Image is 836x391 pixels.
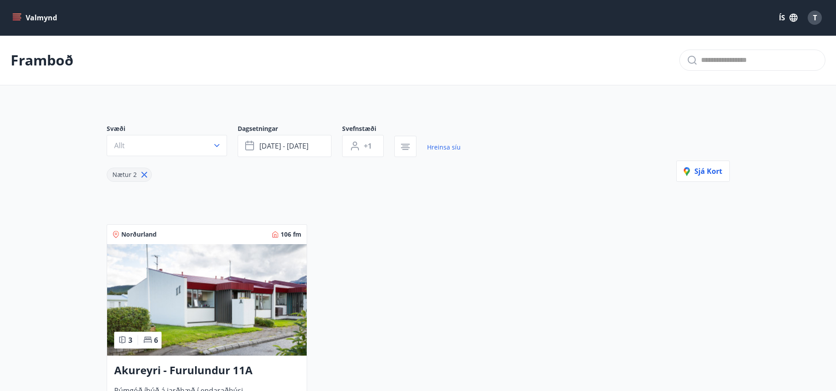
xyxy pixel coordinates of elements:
[107,124,238,135] span: Svæði
[114,363,300,379] h3: Akureyri - Furulundur 11A
[107,244,307,356] img: Paella dish
[684,166,722,176] span: Sjá kort
[427,138,461,157] a: Hreinsa síu
[676,161,730,182] button: Sjá kort
[804,7,825,28] button: T
[107,168,152,182] div: Nætur 2
[813,13,817,23] span: T
[11,50,73,70] p: Framboð
[114,141,125,150] span: Allt
[107,135,227,156] button: Allt
[342,135,384,157] button: +1
[112,170,137,179] span: Nætur 2
[238,135,331,157] button: [DATE] - [DATE]
[154,335,158,345] span: 6
[342,124,394,135] span: Svefnstæði
[11,10,61,26] button: menu
[128,335,132,345] span: 3
[238,124,342,135] span: Dagsetningar
[121,230,157,239] span: Norðurland
[259,141,308,151] span: [DATE] - [DATE]
[281,230,301,239] span: 106 fm
[774,10,802,26] button: ÍS
[364,141,372,151] span: +1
